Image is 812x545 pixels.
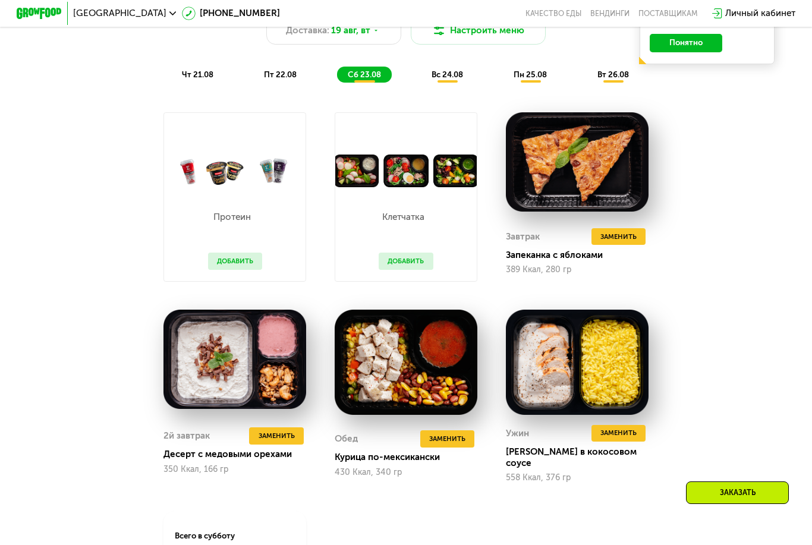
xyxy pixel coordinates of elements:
p: Клетчатка [379,213,427,222]
span: Заменить [259,430,295,442]
p: Протеин [208,213,257,222]
span: Заменить [600,231,637,242]
a: [PHONE_NUMBER] [182,7,280,20]
div: 350 Ккал, 166 гр [163,465,306,474]
div: Завтрак [506,228,540,245]
span: пн 25.08 [514,70,547,79]
span: Доставка: [286,24,329,37]
span: Заменить [429,433,465,445]
div: 389 Ккал, 280 гр [506,265,649,275]
span: Заменить [600,427,637,439]
a: Качество еды [525,9,581,18]
button: Заменить [420,430,474,447]
div: [PERSON_NAME] в кокосовом соусе [506,446,658,469]
button: Настроить меню [411,17,546,45]
span: чт 21.08 [182,70,213,79]
button: Понятно [650,34,722,52]
div: Ужин [506,425,529,442]
div: 2й завтрак [163,427,210,444]
span: [GEOGRAPHIC_DATA] [73,9,166,18]
a: Вендинги [590,9,630,18]
div: Заказать [686,481,789,504]
span: 19 авг, вт [331,24,370,37]
span: пт 22.08 [264,70,297,79]
button: Добавить [208,253,262,269]
button: Добавить [379,253,433,269]
div: Запеканка с яблоками [506,250,658,261]
div: поставщикам [638,9,697,18]
div: 558 Ккал, 376 гр [506,473,649,483]
div: Обед [335,430,358,447]
button: Заменить [249,427,303,444]
div: Десерт с медовыми орехами [163,449,316,460]
div: Личный кабинет [725,7,795,20]
div: Курица по-мексикански [335,452,487,463]
div: 430 Ккал, 340 гр [335,468,477,477]
button: Заменить [591,425,646,442]
span: вт 26.08 [597,70,629,79]
span: сб 23.08 [348,70,381,79]
span: вс 24.08 [432,70,463,79]
button: Заменить [591,228,646,245]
